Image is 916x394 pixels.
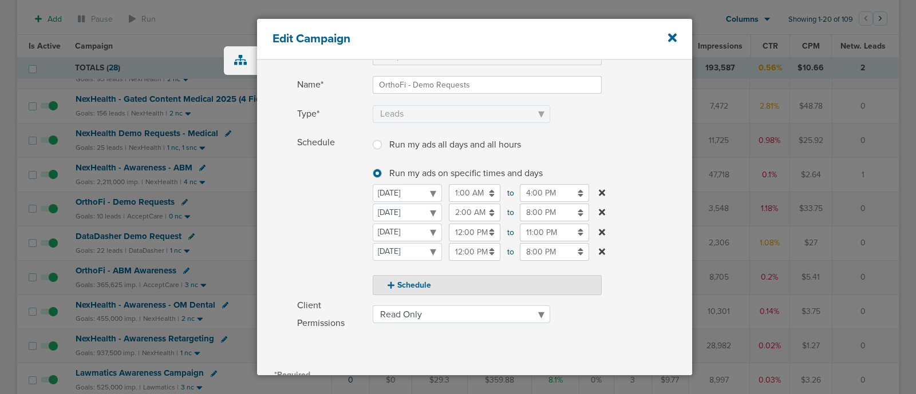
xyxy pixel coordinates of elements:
span: Schedule [297,134,366,295]
input: to [449,224,500,241]
span: Run my ads all days and all hours [389,139,521,150]
input: to [520,184,589,202]
select: Client Permissions [373,305,550,323]
span: to [507,184,513,202]
span: to [507,243,513,261]
select: to [373,184,442,202]
select: to [373,204,442,221]
select: to [373,243,442,261]
select: to [373,224,442,241]
button: to [596,243,608,261]
input: Name* [373,76,602,94]
input: to [520,224,589,241]
span: Type* [297,105,366,123]
select: Type* [373,105,550,123]
span: *Required [274,370,310,380]
input: to [520,204,589,221]
h4: Edit Campaign [273,31,636,46]
input: to [449,243,500,261]
input: to [449,204,500,221]
button: to [596,204,608,221]
input: to [520,243,589,261]
span: AcceptCare [379,51,420,61]
button: to [596,184,608,202]
span: to [507,204,513,221]
span: Client Permissions [297,297,366,332]
input: to [449,184,500,202]
button: Schedule Run my ads all days and all hours Run my ads on specific times and days to to to to [373,275,602,295]
span: Name* [297,76,366,94]
button: to [596,224,608,241]
span: to [507,224,513,241]
span: Run my ads on specific times and days [389,168,543,179]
